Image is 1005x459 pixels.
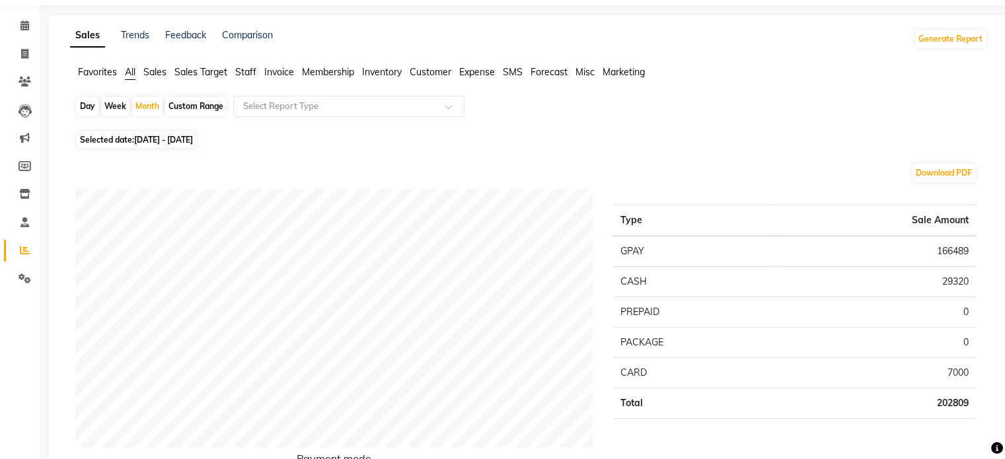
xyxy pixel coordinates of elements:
[77,97,98,116] div: Day
[410,66,451,78] span: Customer
[235,66,256,78] span: Staff
[459,66,495,78] span: Expense
[613,388,775,419] td: Total
[174,66,227,78] span: Sales Target
[362,66,402,78] span: Inventory
[143,66,167,78] span: Sales
[603,66,645,78] span: Marketing
[613,297,775,328] td: PREPAID
[503,66,523,78] span: SMS
[613,267,775,297] td: CASH
[78,66,117,78] span: Favorites
[912,164,975,182] button: Download PDF
[776,297,977,328] td: 0
[222,29,273,41] a: Comparison
[165,29,206,41] a: Feedback
[776,267,977,297] td: 29320
[613,328,775,358] td: PACKAGE
[915,30,986,48] button: Generate Report
[70,24,105,48] a: Sales
[531,66,568,78] span: Forecast
[77,131,196,148] span: Selected date:
[165,97,227,116] div: Custom Range
[302,66,354,78] span: Membership
[613,358,775,388] td: CARD
[125,66,135,78] span: All
[776,388,977,419] td: 202809
[613,205,775,236] th: Type
[132,97,163,116] div: Month
[776,205,977,236] th: Sale Amount
[613,236,775,267] td: GPAY
[776,236,977,267] td: 166489
[576,66,595,78] span: Misc
[264,66,294,78] span: Invoice
[121,29,149,41] a: Trends
[134,135,193,145] span: [DATE] - [DATE]
[101,97,130,116] div: Week
[776,328,977,358] td: 0
[776,358,977,388] td: 7000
